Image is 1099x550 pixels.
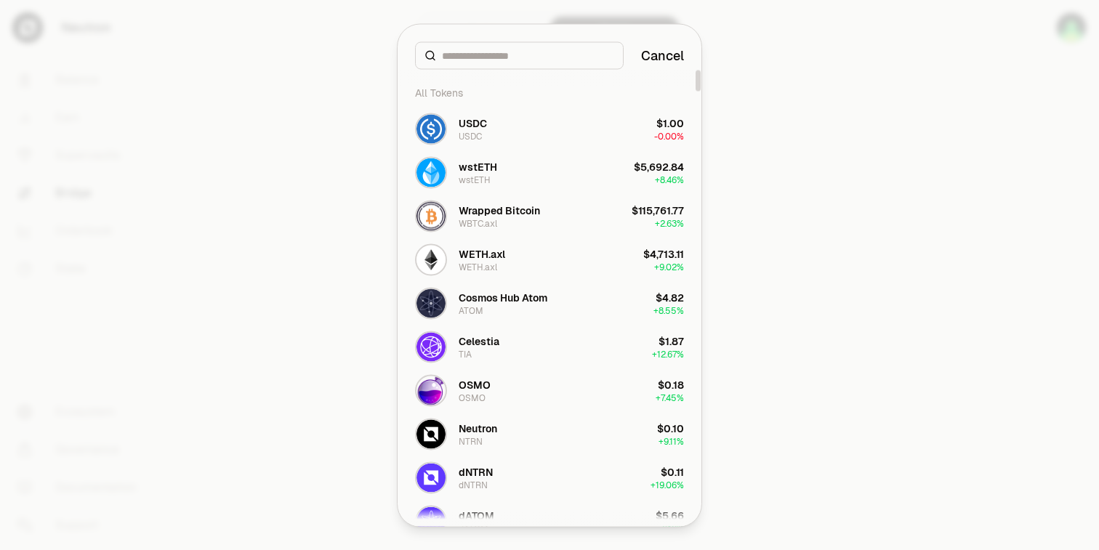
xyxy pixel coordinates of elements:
div: dATOM [459,522,488,534]
img: TIA Logo [416,332,446,361]
div: WBTC.axl [459,217,497,229]
img: OSMO Logo [416,376,446,405]
span: + 9.02% [654,261,684,272]
span: -0.00% [654,130,684,142]
div: $1.87 [659,333,684,348]
img: dATOM Logo [416,506,446,535]
div: dNTRN [459,479,488,490]
button: wstETH LogowstETHwstETH$5,692.84+8.46% [406,150,693,194]
div: $5.66 [656,508,684,522]
img: dNTRN Logo [416,463,446,492]
button: USDC LogoUSDCUSDC$1.00-0.00% [406,107,693,150]
button: WBTC.axl LogoWrapped BitcoinWBTC.axl$115,761.77+2.63% [406,194,693,238]
button: dATOM LogodATOMdATOM$5.66+8.13% [406,499,693,543]
button: OSMO LogoOSMOOSMO$0.18+7.45% [406,368,693,412]
div: $1.00 [656,116,684,130]
div: dATOM [459,508,494,522]
div: WETH.axl [459,246,505,261]
img: WBTC.axl Logo [416,201,446,230]
img: NTRN Logo [416,419,446,448]
div: OSMO [459,392,486,403]
button: NTRN LogoNeutronNTRN$0.10+9.11% [406,412,693,456]
img: wstETH Logo [416,158,446,187]
div: TIA [459,348,472,360]
div: wstETH [459,159,497,174]
img: WETH.axl Logo [416,245,446,274]
div: $4.82 [656,290,684,304]
img: ATOM Logo [416,288,446,318]
div: Celestia [459,333,499,348]
div: ATOM [459,304,483,316]
span: + 9.11% [659,435,684,447]
div: $5,692.84 [634,159,684,174]
span: + 7.45% [656,392,684,403]
span: + 2.63% [655,217,684,229]
div: $4,713.11 [643,246,684,261]
div: Cosmos Hub Atom [459,290,547,304]
div: $0.10 [657,421,684,435]
div: All Tokens [406,78,693,107]
span: + 12.67% [652,348,684,360]
div: wstETH [459,174,491,185]
div: NTRN [459,435,483,447]
img: USDC Logo [416,114,446,143]
div: dNTRN [459,464,493,479]
span: + 8.55% [653,304,684,316]
span: + 19.06% [651,479,684,490]
div: Wrapped Bitcoin [459,203,540,217]
span: + 8.46% [655,174,684,185]
div: USDC [459,130,482,142]
div: OSMO [459,377,491,392]
div: USDC [459,116,487,130]
button: WETH.axl LogoWETH.axlWETH.axl$4,713.11+9.02% [406,238,693,281]
button: ATOM LogoCosmos Hub AtomATOM$4.82+8.55% [406,281,693,325]
button: dNTRN LogodNTRNdNTRN$0.11+19.06% [406,456,693,499]
div: Neutron [459,421,497,435]
button: Cancel [641,45,684,65]
div: $0.11 [661,464,684,479]
div: WETH.axl [459,261,497,272]
span: + 8.13% [657,522,684,534]
div: $115,761.77 [632,203,684,217]
button: TIA LogoCelestiaTIA$1.87+12.67% [406,325,693,368]
div: $0.18 [658,377,684,392]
